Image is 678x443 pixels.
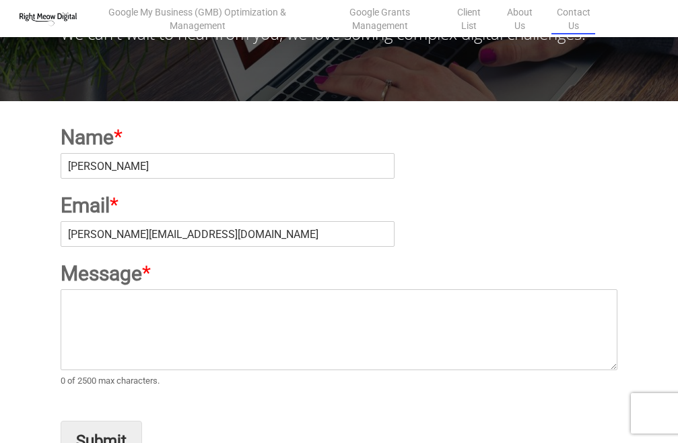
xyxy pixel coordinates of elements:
div: 0 of 2500 max characters. [61,376,617,387]
label: Name [61,124,617,150]
a: Contact Us [551,5,595,32]
a: Client List [450,5,489,32]
a: About Us [502,5,539,32]
label: Email [61,192,617,218]
a: Google My Business (GMB) Optimization & Management [85,5,310,32]
label: Message [61,260,617,287]
a: Google Grants Management [323,5,436,32]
